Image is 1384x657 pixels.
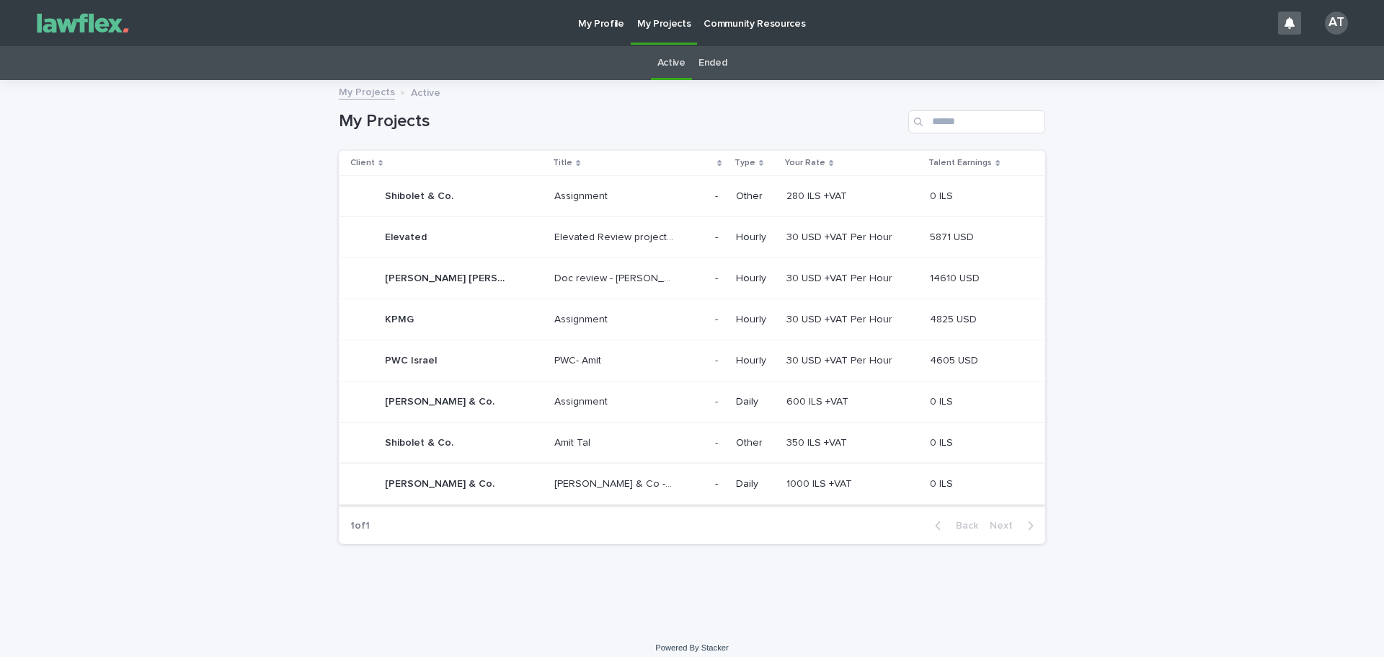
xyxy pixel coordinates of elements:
[339,508,381,544] p: 1 of 1
[735,155,755,171] p: Type
[554,393,611,408] p: Assignment
[554,311,611,326] p: Assignment
[339,340,1045,382] tr: PWC IsraelPWC Israel PWC- AmitPWC- Amit -- Hourly30 USD +VAT Per Hour30 USD +VAT Per Hour 4605 US...
[736,314,776,326] p: Hourly
[339,423,1045,464] tr: Shibolet & Co.Shibolet & Co. Amit TalAmit Tal -- Other350 ILS +VAT350 ILS +VAT 0 ILS0 ILS
[715,229,721,244] p: -
[339,382,1045,423] tr: [PERSON_NAME] & Co.[PERSON_NAME] & Co. AssignmentAssignment -- Daily600 ILS +VAT600 ILS +VAT 0 IL...
[339,464,1045,505] tr: [PERSON_NAME] & Co.[PERSON_NAME] & Co. [PERSON_NAME] & Co - Signatures[PERSON_NAME] & Co - Signat...
[715,270,721,285] p: -
[990,521,1021,531] span: Next
[385,311,417,326] p: KPMG
[736,232,776,244] p: Hourly
[736,396,776,408] p: Daily
[786,393,851,408] p: 600 ILS +VAT
[385,352,440,367] p: PWC Israel
[385,475,497,490] p: [PERSON_NAME] & Co.
[736,478,776,490] p: Daily
[930,229,977,244] p: 5871 USD
[554,475,678,490] p: Gornitzky & Co - Signatures
[339,83,395,100] a: My Projects
[928,155,992,171] p: Talent Earnings
[715,188,721,203] p: -
[715,393,721,408] p: -
[930,475,956,490] p: 0 ILS
[339,176,1045,217] tr: Shibolet & Co.Shibolet & Co. AssignmentAssignment -- Other280 ILS +VAT280 ILS +VAT 0 ILS0 ILS
[385,188,456,203] p: Shibolet & Co.
[786,311,895,326] p: 30 USD +VAT Per Hour
[715,475,721,490] p: -
[385,434,456,449] p: Shibolet & Co.
[1325,12,1348,35] div: AT
[923,519,984,532] button: Back
[339,258,1045,299] tr: [PERSON_NAME] [PERSON_NAME] & [PERSON_NAME][PERSON_NAME] [PERSON_NAME] & [PERSON_NAME] Doc review...
[554,434,593,449] p: Amit Tal
[29,9,137,38] img: Gnvw4qrBSHOAfo8VMhG6
[930,352,981,367] p: 4605 USD
[339,217,1045,258] tr: ElevatedElevated Elevated Review project- AmitElevated Review project- Amit -- Hourly30 USD +VAT ...
[339,299,1045,340] tr: KPMGKPMG AssignmentAssignment -- Hourly30 USD +VAT Per Hour30 USD +VAT Per Hour 4825 USD4825 USD
[908,110,1045,133] input: Search
[786,475,855,490] p: 1000 ILS +VAT
[554,188,611,203] p: Assignment
[385,270,508,285] p: [PERSON_NAME] [PERSON_NAME] & [PERSON_NAME]
[786,229,895,244] p: 30 USD +VAT Per Hour
[411,84,440,100] p: Active
[786,270,895,285] p: 30 USD +VAT Per Hour
[785,155,825,171] p: Your Rate
[930,311,980,326] p: 4825 USD
[553,155,572,171] p: Title
[339,111,902,132] h1: My Projects
[786,352,895,367] p: 30 USD +VAT Per Hour
[947,521,978,531] span: Back
[655,643,728,652] a: Powered By Stacker
[930,270,982,285] p: 14610 USD
[984,519,1045,532] button: Next
[736,437,776,449] p: Other
[736,355,776,367] p: Hourly
[786,188,850,203] p: 280 ILS +VAT
[554,229,678,244] p: Elevated Review project- Amit
[350,155,375,171] p: Client
[554,270,678,285] p: Doc review - [PERSON_NAME]
[385,393,497,408] p: [PERSON_NAME] & Co.
[698,46,727,80] a: Ended
[930,393,956,408] p: 0 ILS
[930,434,956,449] p: 0 ILS
[657,46,686,80] a: Active
[715,434,721,449] p: -
[715,352,721,367] p: -
[786,434,850,449] p: 350 ILS +VAT
[554,352,604,367] p: PWC- Amit
[736,273,776,285] p: Hourly
[736,190,776,203] p: Other
[930,188,956,203] p: 0 ILS
[385,229,430,244] p: Elevated
[715,311,721,326] p: -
